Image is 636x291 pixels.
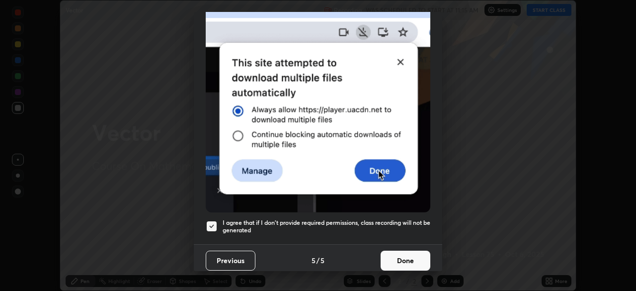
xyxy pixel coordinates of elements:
[206,251,255,271] button: Previous
[381,251,430,271] button: Done
[320,255,324,266] h4: 5
[312,255,316,266] h4: 5
[317,255,319,266] h4: /
[223,219,430,234] h5: I agree that if I don't provide required permissions, class recording will not be generated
